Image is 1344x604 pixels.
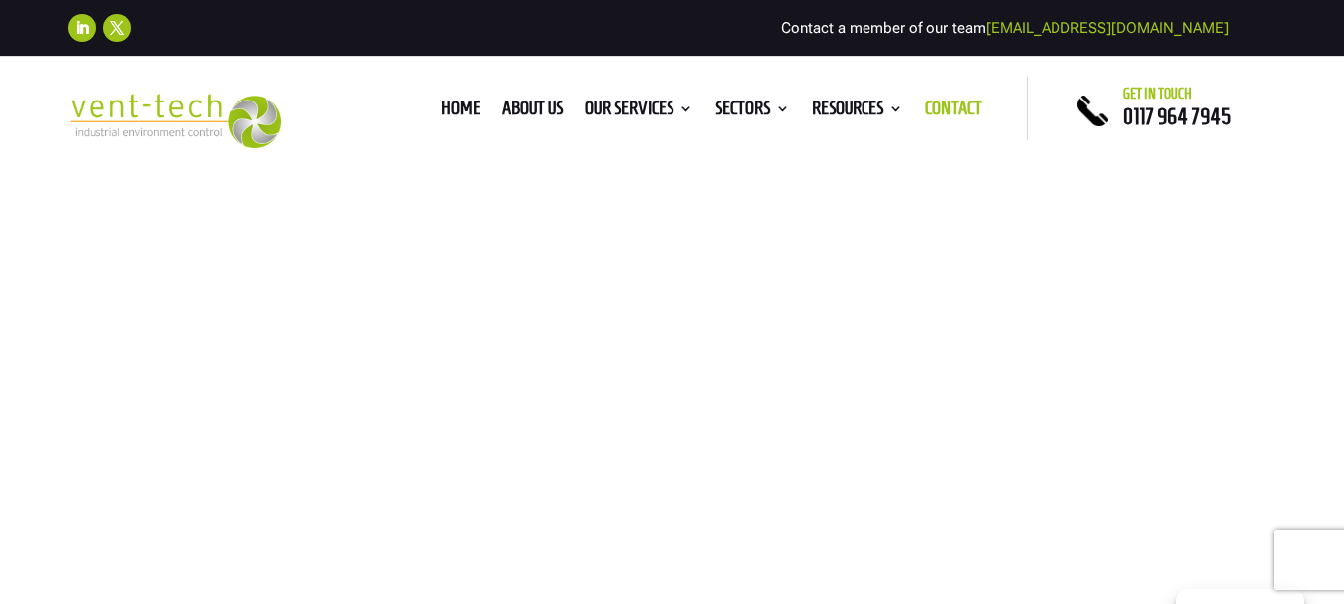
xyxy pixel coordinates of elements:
a: Sectors [715,101,790,123]
a: Resources [812,101,903,123]
a: Contact [925,101,982,123]
a: Home [441,101,480,123]
span: Contact a member of our team [781,19,1229,37]
a: 0117 964 7945 [1123,104,1231,128]
a: Our Services [585,101,693,123]
a: Follow on X [103,14,131,42]
a: Follow on LinkedIn [68,14,96,42]
a: About us [502,101,563,123]
img: 2023-09-27T08_35_16.549ZVENT-TECH---Clear-background [68,94,281,148]
span: Get in touch [1123,86,1192,101]
a: [EMAIL_ADDRESS][DOMAIN_NAME] [986,19,1229,37]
